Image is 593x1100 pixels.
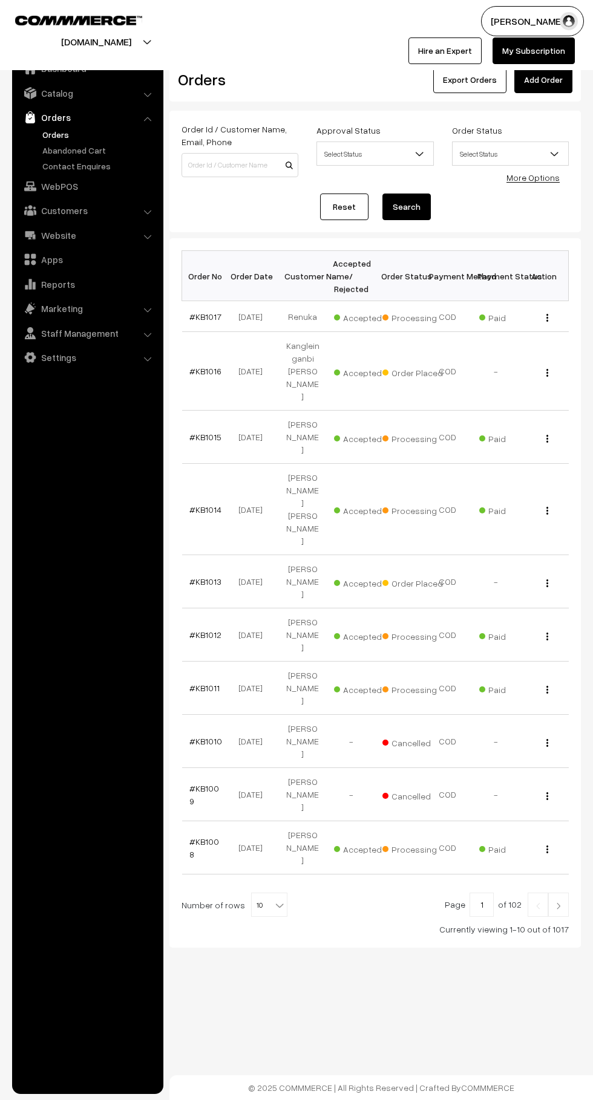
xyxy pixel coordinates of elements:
[320,194,369,220] a: Reset
[169,1075,593,1100] footer: © 2025 COMMMERCE | All Rights Reserved | Crafted By
[334,501,395,517] span: Accepted
[178,70,297,89] h2: Orders
[382,734,443,749] span: Cancelled
[278,251,327,301] th: Customer Name
[472,555,520,608] td: -
[189,366,221,376] a: #KB1016
[472,251,520,301] th: Payment Status
[15,298,159,319] a: Marketing
[327,768,375,821] td: -
[445,899,465,910] span: Page
[546,314,548,322] img: Menu
[546,507,548,515] img: Menu
[424,662,472,715] td: COD
[182,123,298,148] label: Order Id / Customer Name, Email, Phone
[461,1082,514,1093] a: COMMMERCE
[506,172,560,183] a: More Options
[230,464,278,555] td: [DATE]
[472,715,520,768] td: -
[278,662,327,715] td: [PERSON_NAME]
[230,768,278,821] td: [DATE]
[189,736,222,746] a: #KB1010
[278,301,327,332] td: Renuka
[520,251,569,301] th: Action
[334,680,395,696] span: Accepted
[514,67,572,93] a: Add Order
[15,175,159,197] a: WebPOS
[230,301,278,332] td: [DATE]
[481,6,584,36] button: [PERSON_NAME]…
[15,16,142,25] img: COMMMERCE
[546,792,548,800] img: Menu
[334,627,395,643] span: Accepted
[230,251,278,301] th: Order Date
[452,124,502,137] label: Order Status
[327,715,375,768] td: -
[317,143,433,164] span: Select Status
[382,787,443,802] span: Cancelled
[424,332,472,411] td: COD
[382,501,443,517] span: Processing
[479,308,540,324] span: Paid
[546,579,548,587] img: Menu
[546,739,548,747] img: Menu
[424,464,472,555] td: COD
[230,411,278,464] td: [DATE]
[19,27,174,57] button: [DOMAIN_NAME]
[546,633,548,640] img: Menu
[189,630,221,640] a: #KB1012
[479,627,540,643] span: Paid
[230,608,278,662] td: [DATE]
[479,429,540,445] span: Paid
[230,821,278,874] td: [DATE]
[182,153,298,177] input: Order Id / Customer Name / Customer Email / Customer Phone
[252,893,287,917] span: 10
[382,680,443,696] span: Processing
[560,12,578,30] img: user
[334,840,395,856] span: Accepted
[424,555,472,608] td: COD
[553,902,564,910] img: Right
[546,369,548,377] img: Menu
[278,464,327,555] td: [PERSON_NAME] [PERSON_NAME]
[472,768,520,821] td: -
[15,322,159,344] a: Staff Management
[334,429,395,445] span: Accepted
[424,301,472,332] td: COD
[182,923,569,936] div: Currently viewing 1-10 out of 1017
[382,194,431,220] button: Search
[424,768,472,821] td: COD
[278,555,327,608] td: [PERSON_NAME]
[382,627,443,643] span: Processing
[316,142,433,166] span: Select Status
[189,504,221,515] a: #KB1014
[546,686,548,694] img: Menu
[189,576,221,587] a: #KB1013
[546,845,548,853] img: Menu
[327,251,375,301] th: Accepted / Rejected
[382,574,443,590] span: Order Placed
[408,37,482,64] a: Hire an Expert
[498,899,522,910] span: of 102
[15,12,121,27] a: COMMMERCE
[251,893,287,917] span: 10
[334,308,395,324] span: Accepted
[15,249,159,270] a: Apps
[479,501,540,517] span: Paid
[15,273,159,295] a: Reports
[230,555,278,608] td: [DATE]
[182,251,231,301] th: Order No
[189,432,221,442] a: #KB1015
[479,840,540,856] span: Paid
[230,715,278,768] td: [DATE]
[278,768,327,821] td: [PERSON_NAME]
[546,435,548,443] img: Menu
[433,67,506,93] button: Export Orders
[453,143,568,164] span: Select Status
[230,332,278,411] td: [DATE]
[39,144,159,157] a: Abandoned Cart
[316,124,381,137] label: Approval Status
[424,715,472,768] td: COD
[15,200,159,221] a: Customers
[278,332,327,411] td: Kangleinganbi [PERSON_NAME]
